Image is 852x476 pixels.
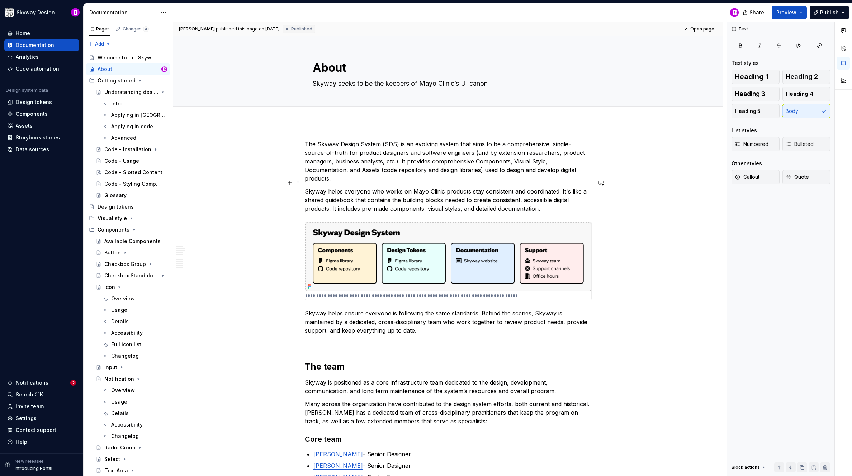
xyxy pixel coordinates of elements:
div: Skyway Design System [16,9,62,16]
div: Input [104,364,117,371]
button: Contact support [4,424,79,436]
button: Add [86,39,113,49]
button: Heading 2 [782,70,830,84]
div: Design tokens [16,99,52,106]
a: Accessibility [100,419,170,430]
a: Accessibility [100,327,170,339]
div: Contact support [16,427,56,434]
div: Pages [89,26,110,32]
div: Available Components [104,238,161,245]
a: Documentation [4,39,79,51]
strong: The team [305,361,345,372]
a: AboutBobby Davis [86,63,170,75]
a: Glossary [93,190,170,201]
span: 2 [70,380,76,386]
a: Settings [4,413,79,424]
a: Overview [100,385,170,396]
div: Advanced [111,134,136,142]
span: Open page [690,26,714,32]
img: Bobby Davis [71,8,80,17]
div: Code - Installation [104,146,151,153]
button: Search ⌘K [4,389,79,400]
div: Settings [16,415,37,422]
textarea: Skyway seeks to be the keepers of Mayo Clinic’s UI canon [311,78,582,89]
div: Components [86,224,170,235]
a: Invite team [4,401,79,412]
button: Heading 3 [732,87,780,101]
a: Checkbox Standalone [93,270,170,281]
button: Callout [732,170,780,184]
a: Usage [100,304,170,316]
div: List styles [732,127,757,134]
a: Open page [681,24,718,34]
a: Code - Slotted Content [93,167,170,178]
button: Share [739,6,769,19]
a: [PERSON_NAME] [313,451,363,458]
textarea: About [311,59,582,76]
div: Usage [111,306,127,314]
div: Code - Slotted Content [104,169,162,176]
h3: Core team [305,434,592,444]
div: Usage [111,398,127,405]
button: Heading 4 [782,87,830,101]
div: Checkbox Standalone [104,272,158,279]
a: Welcome to the Skyway Design System! [86,52,170,63]
a: Components [4,108,79,120]
button: Quote [782,170,830,184]
div: Documentation [89,9,157,16]
span: Add [95,41,104,47]
p: Skyway is positioned as a core infrastructure team dedicated to the design, development, communic... [305,378,592,395]
div: Components [16,110,48,118]
p: - Senior Designer [313,450,592,458]
div: Documentation [16,42,54,49]
div: Select [104,456,120,463]
button: Notifications2 [4,377,79,389]
button: Numbered [732,137,780,151]
span: Heading 2 [786,73,818,80]
img: 7d2f9795-fa08-4624-9490-5a3f7218a56a.png [5,8,14,17]
div: Code - Styling Components [104,180,164,187]
a: Button [93,247,170,258]
a: Design tokens [4,96,79,108]
a: Understanding design tokens [93,86,170,98]
span: Heading 5 [735,108,761,115]
div: Getting started [98,77,136,84]
div: Overview [111,387,135,394]
div: Data sources [16,146,49,153]
a: Overview [100,293,170,304]
div: Design system data [6,87,48,93]
div: Notifications [16,379,48,386]
a: Usage [100,396,170,408]
a: Data sources [4,144,79,155]
div: Text Area [104,467,128,474]
p: Many across the organization have contributed to the design system efforts, both current and hist... [305,400,592,425]
div: Visual style [86,213,170,224]
div: Welcome to the Skyway Design System! [98,54,157,61]
p: - Senior Designer [313,461,592,470]
div: Code automation [16,65,59,72]
div: Icon [104,284,115,291]
div: Applying in [GEOGRAPHIC_DATA] [111,111,166,119]
div: Code - Usage [104,157,139,165]
div: Overview [111,295,135,302]
a: Code - Installation [93,144,170,155]
a: Details [100,408,170,419]
div: Invite team [16,403,44,410]
div: Changes [123,26,149,32]
a: Icon [93,281,170,293]
div: Components [98,226,129,233]
div: Full icon list [111,341,141,348]
a: Radio Group [93,442,170,453]
div: About [98,66,112,73]
p: Skyway helps everyone who works on Mayo Clinic products stay consistent and coordinated. It's lik... [305,187,592,213]
a: Code - Styling Components [93,178,170,190]
p: The Skyway Design System (SDS) is an evolving system that aims to be a comprehensive, single-sour... [305,140,592,183]
a: Input [93,362,170,373]
div: Block actions [732,462,766,472]
div: Accessibility [111,329,143,337]
div: Home [16,30,30,37]
span: Published [291,26,312,32]
a: Applying in [GEOGRAPHIC_DATA] [100,109,170,121]
div: Changelog [111,433,139,440]
a: Changelog [100,430,170,442]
